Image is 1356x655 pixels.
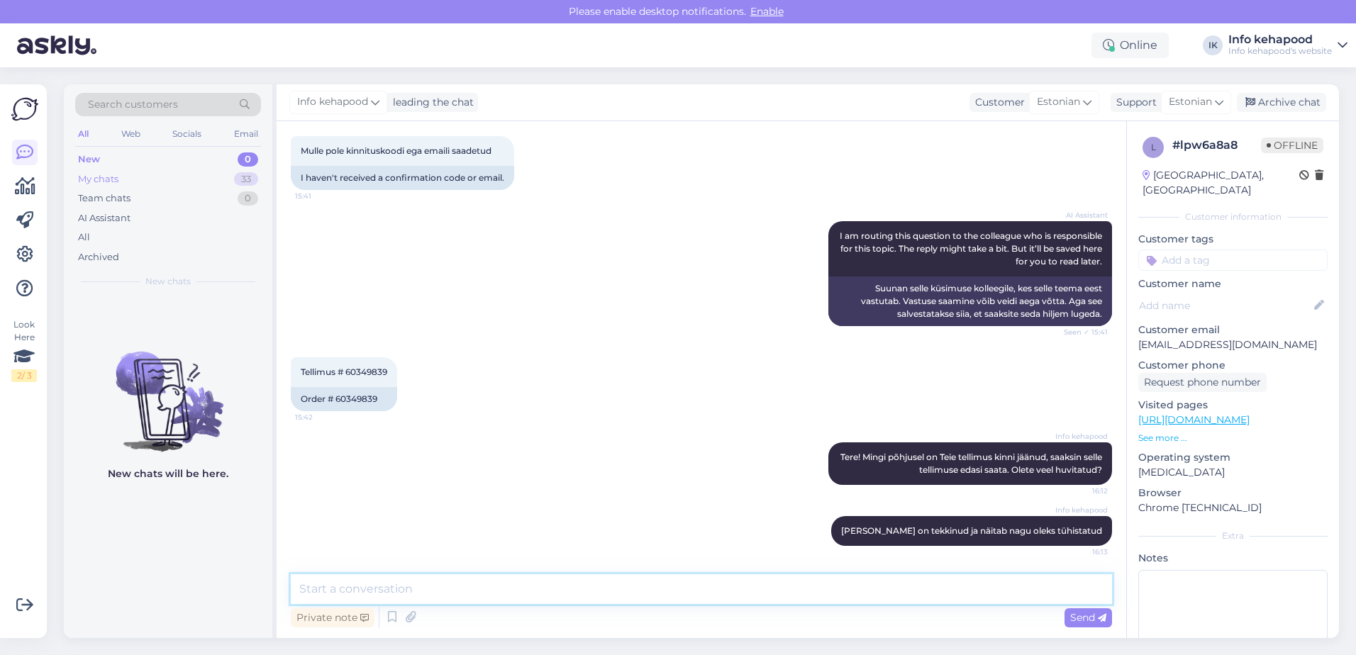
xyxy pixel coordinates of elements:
[291,166,514,190] div: I haven't received a confirmation code or email.
[238,152,258,167] div: 0
[1169,94,1212,110] span: Estonian
[118,125,143,143] div: Web
[295,191,348,201] span: 15:41
[1138,413,1250,426] a: [URL][DOMAIN_NAME]
[1055,547,1108,557] span: 16:13
[1055,431,1108,442] span: Info kehapood
[1070,611,1106,624] span: Send
[291,608,374,627] div: Private note
[1143,168,1299,198] div: [GEOGRAPHIC_DATA], [GEOGRAPHIC_DATA]
[1138,398,1328,413] p: Visited pages
[295,412,348,422] span: 15:42
[1055,505,1108,515] span: Info kehapood
[1138,276,1328,291] p: Customer name
[840,230,1104,267] span: I am routing this question to the colleague who is responsible for this topic. The reply might ta...
[1055,327,1108,337] span: Seen ✓ 15:41
[1151,142,1156,152] span: l
[1091,33,1169,58] div: Online
[75,125,91,143] div: All
[1138,530,1328,542] div: Extra
[1138,358,1328,373] p: Customer phone
[1138,250,1328,271] input: Add a tag
[78,250,119,264] div: Archived
[78,230,90,245] div: All
[1138,465,1328,480] p: [MEDICAL_DATA]
[1228,34,1332,45] div: Info kehapood
[387,95,474,110] div: leading the chat
[78,172,118,186] div: My chats
[1055,486,1108,496] span: 16:12
[1139,298,1311,313] input: Add name
[11,96,38,123] img: Askly Logo
[1228,34,1347,57] a: Info kehapoodInfo kehapood's website
[1138,500,1328,515] p: Chrome [TECHNICAL_ID]
[1228,45,1332,57] div: Info kehapood's website
[234,172,258,186] div: 33
[108,466,228,481] p: New chats will be here.
[840,452,1104,475] span: Tere! Mingi põhjusel on Teie tellimus kinni jäänud, saaksin selle tellimuse edasi saata. Olete ve...
[297,94,368,110] span: Info kehapood
[1037,94,1080,110] span: Estonian
[841,525,1102,536] span: [PERSON_NAME] on tekkinud ja näitab nagu oleks tühistatud
[1138,373,1267,392] div: Request phone number
[1138,551,1328,566] p: Notes
[1138,323,1328,337] p: Customer email
[1138,450,1328,465] p: Operating system
[169,125,204,143] div: Socials
[301,145,491,156] span: Mulle pole kinnituskoodi ega emaili saadetud
[301,366,387,377] span: Tellimus # 60349839
[1138,337,1328,352] p: [EMAIL_ADDRESS][DOMAIN_NAME]
[78,191,130,206] div: Team chats
[231,125,261,143] div: Email
[1138,232,1328,247] p: Customer tags
[969,95,1025,110] div: Customer
[1172,137,1261,154] div: # lpw6a8a8
[11,318,37,382] div: Look Here
[291,387,397,411] div: Order # 60349839
[238,191,258,206] div: 0
[746,5,788,18] span: Enable
[145,275,191,288] span: New chats
[78,211,130,225] div: AI Assistant
[828,276,1112,326] div: Suunan selle küsimuse kolleegile, kes selle teema eest vastutab. Vastuse saamine võib veidi aega ...
[78,152,100,167] div: New
[88,97,178,112] span: Search customers
[1203,35,1223,55] div: IK
[1138,211,1328,223] div: Customer information
[1055,210,1108,220] span: AI Assistant
[64,326,272,454] img: No chats
[1111,95,1157,110] div: Support
[1138,486,1328,500] p: Browser
[1261,138,1323,153] span: Offline
[1138,432,1328,444] p: See more ...
[1237,93,1326,112] div: Archive chat
[11,369,37,382] div: 2 / 3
